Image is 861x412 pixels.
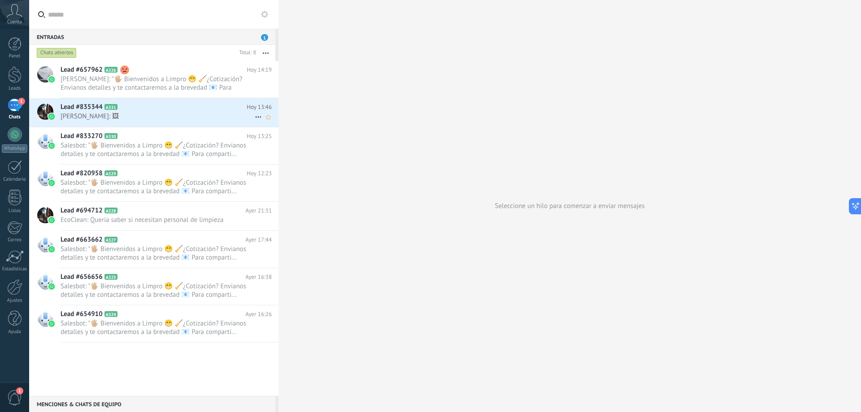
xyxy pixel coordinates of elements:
span: Salesbot: "🖐🏼 Bienvenidos a Limpro 😁 🧹¿Cotización? Envianos detalles y te contactaremos a la brev... [61,282,255,299]
span: A328 [104,208,117,213]
span: A327 [104,237,117,243]
a: Lead #656656 A325 Ayer 16:38 Salesbot: "🖐🏼 Bienvenidos a Limpro 😁 🧹¿Cotización? Envianos detalles... [29,268,278,305]
span: Hoy 14:19 [247,65,272,74]
span: Ayer 16:38 [245,273,272,282]
img: waba.svg [48,143,55,149]
img: waba.svg [48,321,55,327]
span: A331 [104,104,117,110]
a: Lead #663662 A327 Ayer 17:44 Salesbot: "🖐🏼 Bienvenidos a Limpro 😁 🧹¿Cotización? Envianos detalles... [29,231,278,268]
span: A324 [104,311,117,317]
img: waba.svg [48,113,55,120]
span: Lead #656656 [61,273,103,282]
span: A330 [104,133,117,139]
span: Hoy 13:25 [247,132,272,141]
a: Lead #835344 A331 Hoy 13:46 [PERSON_NAME]: 🖼 [29,98,278,127]
span: A326 [104,67,117,73]
a: Lead #694712 A328 Ayer 21:31 EcoClean: Quería saber si necesitan personal de limpieza [29,202,278,230]
div: Entradas [29,29,275,45]
div: WhatsApp [2,144,27,153]
span: Salesbot: "🖐🏼 Bienvenidos a Limpro 😁 🧹¿Cotización? Envianos detalles y te contactaremos a la brev... [61,245,255,262]
button: Más [256,45,275,61]
a: Lead #657962 A326 Hoy 14:19 [PERSON_NAME]: "🖐🏼 Bienvenidos a Limpro 😁 🧹¿Cotización? Envianos deta... [29,61,278,98]
div: Menciones & Chats de equipo [29,396,275,412]
div: Listas [2,208,28,214]
span: EcoClean: Quería saber si necesitan personal de limpieza [61,216,255,224]
a: Lead #654910 A324 Ayer 16:26 Salesbot: "🖐🏼 Bienvenidos a Limpro 😁 🧹¿Cotización? Envianos detalles... [29,305,278,342]
div: Panel [2,53,28,59]
a: Lead #820958 A329 Hoy 12:23 Salesbot: "🖐🏼 Bienvenidos a Limpro 😁 🧹¿Cotización? Envianos detalles ... [29,165,278,201]
span: 1 [18,98,25,105]
div: Correo [2,237,28,243]
div: Chats abiertos [37,48,77,58]
div: Total: 8 [236,48,256,57]
span: A329 [104,170,117,176]
span: Hoy 13:46 [247,103,272,112]
span: Cuenta [7,19,22,25]
div: Ajustes [2,298,28,304]
span: 1 [16,387,23,395]
img: waba.svg [48,283,55,290]
img: waba.svg [48,180,55,186]
a: Lead #833270 A330 Hoy 13:25 Salesbot: "🖐🏼 Bienvenidos a Limpro 😁 🧹¿Cotización? Envianos detalles ... [29,127,278,164]
span: [PERSON_NAME]: 🖼 [61,112,255,121]
span: Lead #694712 [61,206,103,215]
span: A325 [104,274,117,280]
span: Lead #654910 [61,310,103,319]
div: Calendario [2,177,28,182]
span: Lead #833270 [61,132,103,141]
div: Leads [2,86,28,91]
img: waba.svg [48,76,55,82]
span: Lead #820958 [61,169,103,178]
span: Lead #657962 [61,65,103,74]
span: Ayer 16:26 [245,310,272,319]
span: [PERSON_NAME]: "🖐🏼 Bienvenidos a Limpro 😁 🧹¿Cotización? Envianos detalles y te contactaremos a la... [61,75,255,92]
span: 1 [261,34,268,41]
span: Salesbot: "🖐🏼 Bienvenidos a Limpro 😁 🧹¿Cotización? Envianos detalles y te contactaremos a la brev... [61,178,255,195]
span: Lead #663662 [61,235,103,244]
div: Chats [2,114,28,120]
span: Lead #835344 [61,103,103,112]
span: Ayer 17:44 [245,235,272,244]
span: Ayer 21:31 [245,206,272,215]
span: Salesbot: "🖐🏼 Bienvenidos a Limpro 😁 🧹¿Cotización? Envianos detalles y te contactaremos a la brev... [61,141,255,158]
img: waba.svg [48,217,55,223]
div: Ayuda [2,329,28,335]
span: Salesbot: "🖐🏼 Bienvenidos a Limpro 😁 🧹¿Cotización? Envianos detalles y te contactaremos a la brev... [61,319,255,336]
img: waba.svg [48,246,55,252]
span: Hoy 12:23 [247,169,272,178]
div: Estadísticas [2,266,28,272]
